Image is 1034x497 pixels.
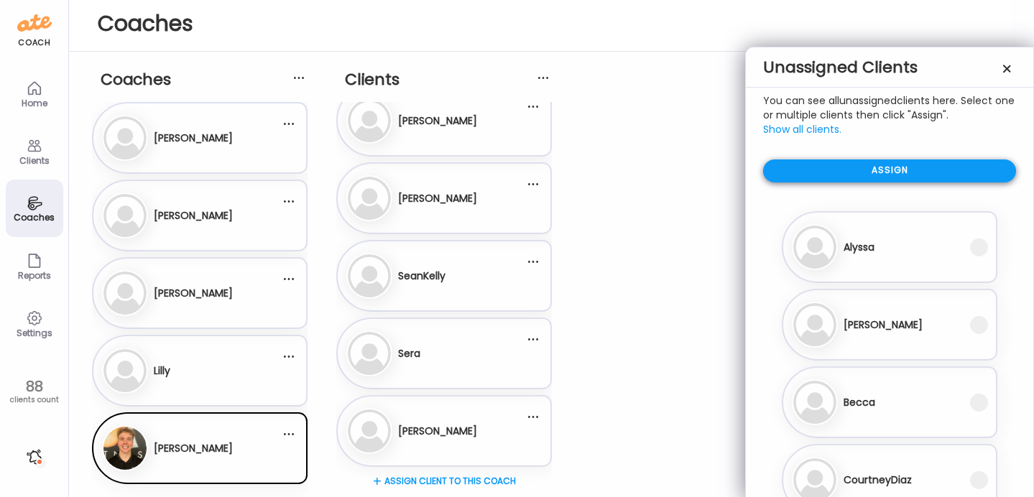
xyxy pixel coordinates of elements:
h3: [PERSON_NAME] [844,317,923,333]
p: You can see all clients here. Select one or multiple clients then click "Assign". [763,93,1016,122]
div: Assign [763,159,1016,182]
span: Show all clients. [763,122,841,136]
span: unassigned [839,93,897,108]
img: bg-avatar-default.svg [793,226,836,269]
div: Unassigned Clients [763,60,1016,75]
h3: CourtneyDiaz [844,473,912,488]
img: bg-avatar-default.svg [793,303,836,346]
h3: Becca [844,395,875,410]
img: bg-avatar-default.svg [793,381,836,424]
h3: Alyssa [844,240,874,255]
